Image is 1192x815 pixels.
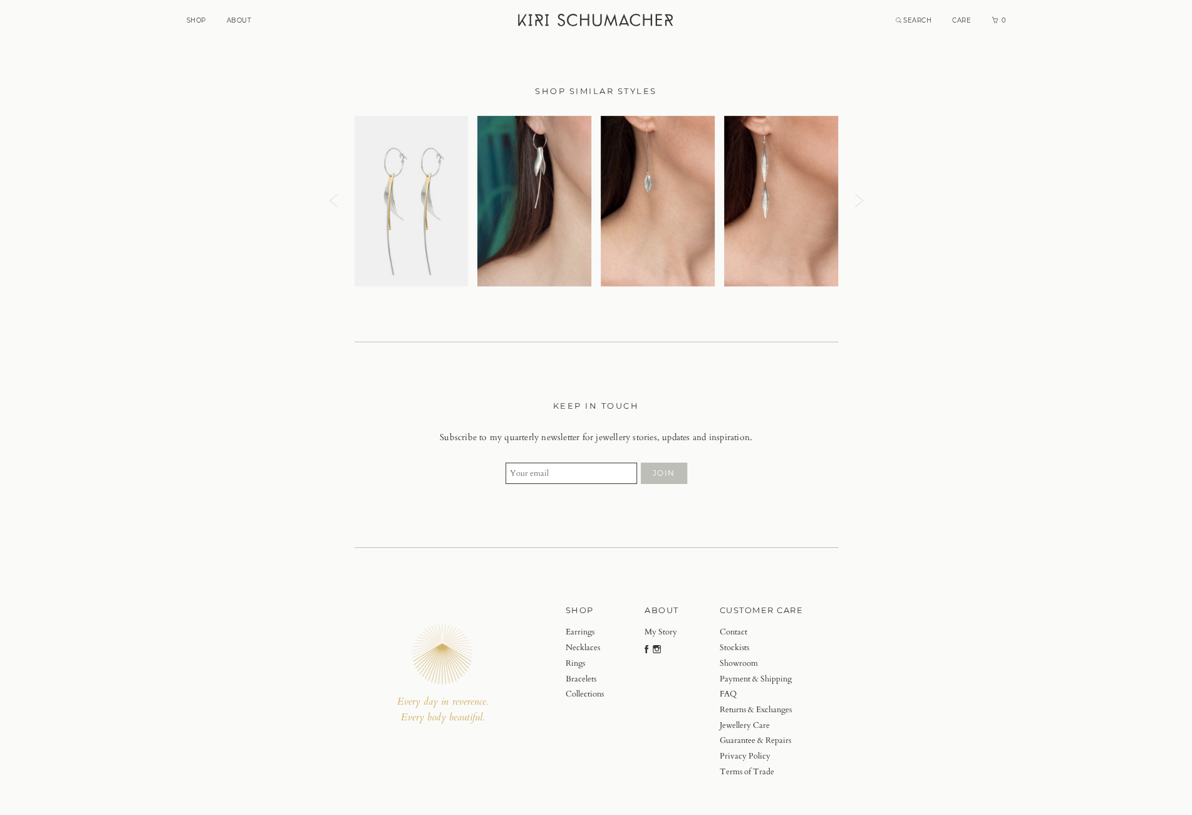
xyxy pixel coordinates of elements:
span: 0 [1000,16,1007,24]
a: Contact [720,624,804,640]
a: Returns & Exchanges [720,702,804,718]
a: Showroom [720,656,804,671]
a: Leaf Earrings - Long | Sterling [601,116,715,287]
a: Bracelets [566,671,604,687]
a: Karohirohi Earrings - Long | Sterling [724,116,838,287]
h3: KEEP IN TOUCH [367,399,826,413]
a: Kiri Schumacher Home [510,6,683,38]
a: ABOUT [645,603,679,617]
span: for jewellery stories, updates and inspiration. [583,430,752,445]
a: Privacy Policy [720,749,804,764]
a: Koromiko Earrings - with Gold Stamen [355,116,469,287]
div: Every day in reverence. Every body beautiful. [355,694,531,726]
a: Instagram [653,643,661,659]
h3: SHOP SIMILAR STYLES [355,84,838,98]
a: Facebook [645,643,648,659]
a: SHOP [566,603,604,617]
span: Subscribe to my quarterly newsletter [440,430,579,445]
a: My Story [645,624,679,640]
a: Necklaces [566,640,604,656]
span: SEARCH [903,16,931,24]
a: Payment & Shipping [720,671,804,687]
a: Rings [566,656,604,671]
a: Terms of Trade [720,764,804,780]
a: CUSTOMER CARE [720,603,804,617]
a: Earrings [566,624,604,640]
a: Fuchsia Earrings - Sterling [477,116,591,287]
a: Collections [566,686,604,702]
a: FAQ [720,686,804,702]
button: JOIN [641,463,687,484]
a: SHOP [187,16,206,24]
a: Stockists [720,640,804,656]
a: Guarantee & Repairs [720,733,804,749]
a: Jewellery Care [720,718,804,733]
a: Cart [992,16,1007,24]
a: CARE [952,16,971,24]
input: Your email [505,463,637,484]
a: ABOUT [227,16,252,24]
a: Search [896,16,932,24]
